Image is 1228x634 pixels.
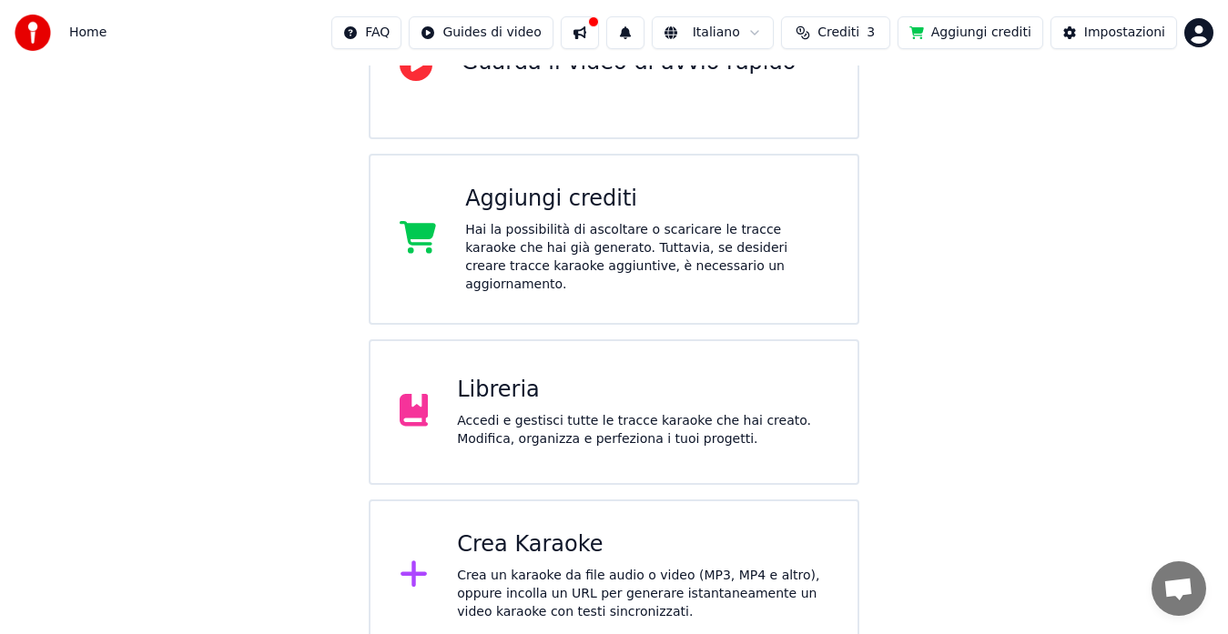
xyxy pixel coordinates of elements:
[457,376,828,405] div: Libreria
[1050,16,1177,49] button: Impostazioni
[457,567,828,621] div: Crea un karaoke da file audio o video (MP3, MP4 e altro), oppure incolla un URL per generare ista...
[867,24,875,42] span: 3
[465,185,828,214] div: Aggiungi crediti
[1152,561,1206,616] div: Aprire la chat
[465,221,828,294] div: Hai la possibilità di ascoltare o scaricare le tracce karaoke che hai già generato. Tuttavia, se ...
[1084,24,1165,42] div: Impostazioni
[331,16,401,49] button: FAQ
[457,412,828,448] div: Accedi e gestisci tutte le tracce karaoke che hai creato. Modifica, organizza e perfeziona i tuoi...
[457,530,828,559] div: Crea Karaoke
[817,24,859,42] span: Crediti
[15,15,51,51] img: youka
[781,16,890,49] button: Crediti3
[69,24,107,42] span: Home
[69,24,107,42] nav: breadcrumb
[898,16,1043,49] button: Aggiungi crediti
[409,16,553,49] button: Guides di video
